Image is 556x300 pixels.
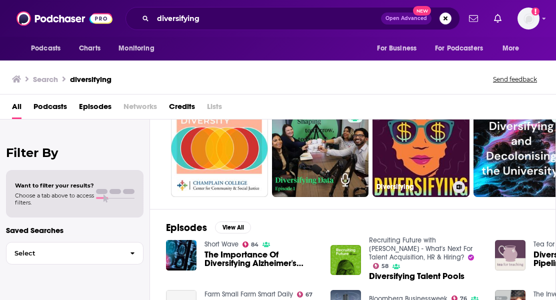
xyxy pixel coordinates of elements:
span: For Podcasters [435,41,483,55]
a: 58 [373,263,389,269]
a: Diversifying [372,100,469,197]
button: Show profile menu [517,7,539,29]
img: Diversifying Talent Pools [330,245,361,275]
span: Logged in as gmalloy [517,7,539,29]
a: The Importance Of Diversifying Alzheimer's Research [204,250,318,267]
span: Select [6,250,122,256]
h3: Search [33,74,58,84]
a: 84 [242,241,259,247]
input: Search podcasts, credits, & more... [153,10,381,26]
h3: diversifying [70,74,111,84]
a: 19 [272,100,369,197]
p: Saved Searches [6,225,143,235]
span: Want to filter your results? [15,182,94,189]
span: 58 [381,264,388,268]
a: Credits [169,98,195,119]
a: EpisodesView All [166,221,251,234]
button: open menu [370,39,429,58]
span: Podcasts [31,41,60,55]
a: Show notifications dropdown [490,10,505,27]
span: Open Advanced [385,16,427,21]
span: More [502,41,519,55]
button: open menu [495,39,532,58]
a: Podcasts [33,98,67,119]
span: Charts [79,41,100,55]
h3: Diversifying [376,182,449,191]
img: Diversifying the Education Pipeline [495,240,525,270]
button: Open AdvancedNew [381,12,431,24]
a: Farm Small Farm Smart Daily [204,290,293,298]
a: Short Wave [204,240,238,248]
button: Send feedback [490,75,540,83]
a: Show notifications dropdown [465,10,482,27]
a: 67 [297,291,313,297]
img: User Profile [517,7,539,29]
button: open menu [24,39,73,58]
span: 84 [251,242,258,247]
img: Podchaser - Follow, Share and Rate Podcasts [16,9,112,28]
a: Charts [72,39,106,58]
button: open menu [111,39,167,58]
div: Search podcasts, credits, & more... [125,7,460,30]
a: Diversifying Talent Pools [369,272,464,280]
span: 67 [305,292,312,297]
span: Networks [123,98,157,119]
svg: Add a profile image [531,7,539,15]
span: For Business [377,41,416,55]
span: New [413,6,431,15]
a: All [12,98,21,119]
a: Episodes [79,98,111,119]
span: Choose a tab above to access filters. [15,192,94,206]
a: Recruiting Future with Matt Alder - What's Next For Talent Acquisition, HR & Hiring? [369,236,472,261]
span: Monitoring [118,41,154,55]
img: The Importance Of Diversifying Alzheimer's Research [166,240,196,270]
span: Lists [207,98,222,119]
h2: Filter By [6,145,143,160]
button: Select [6,242,143,264]
button: View All [215,221,251,233]
button: open menu [428,39,497,58]
h2: Episodes [166,221,207,234]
